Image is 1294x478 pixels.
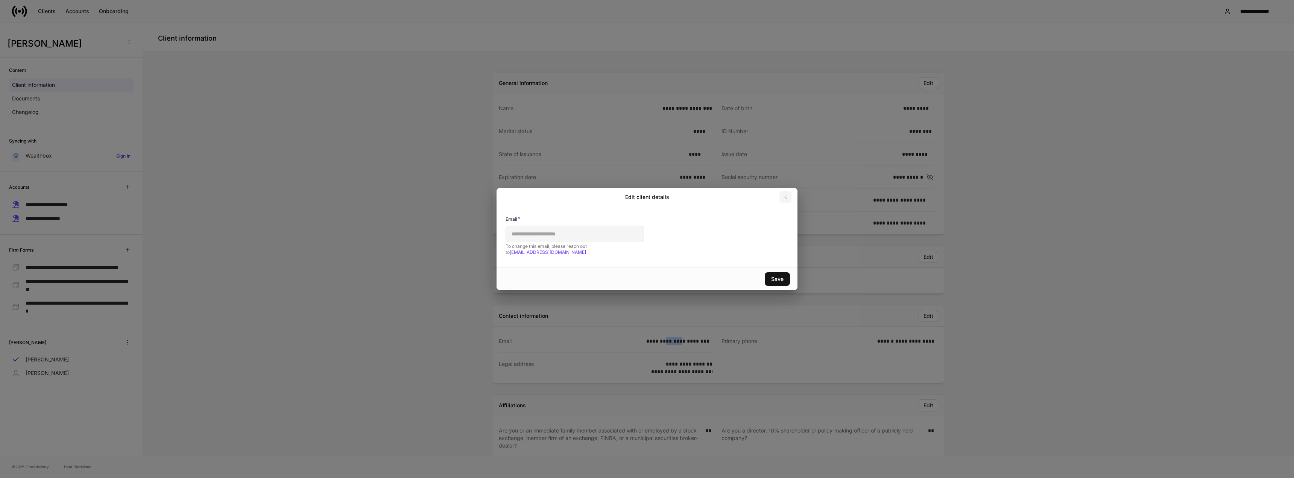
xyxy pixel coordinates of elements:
h2: Edit client details [625,193,669,201]
h6: Email [506,215,521,223]
div: Save [771,275,784,283]
a: [EMAIL_ADDRESS][DOMAIN_NAME] [510,249,586,255]
button: Save [765,272,790,286]
p: To change this email, please reach out to [506,243,644,255]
